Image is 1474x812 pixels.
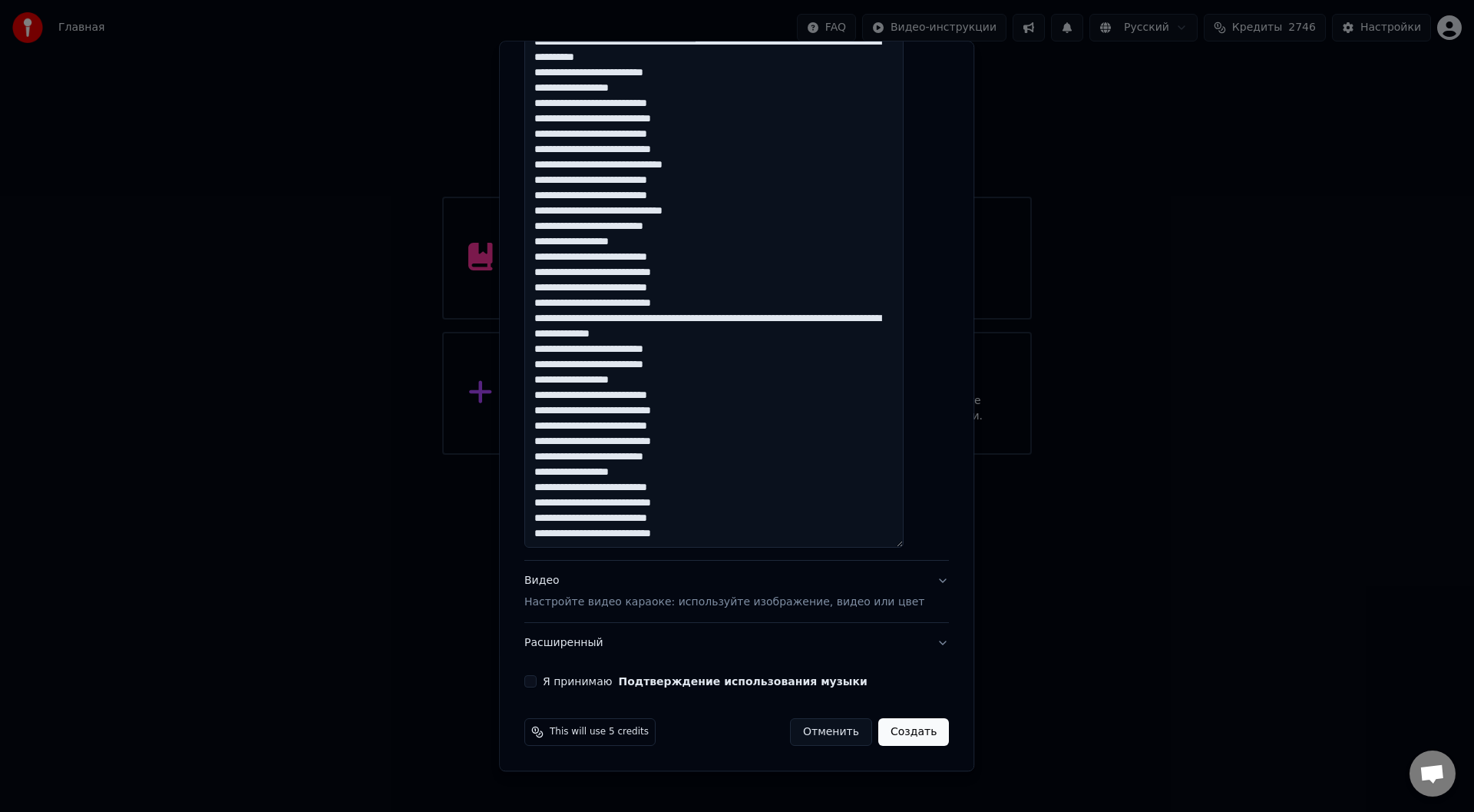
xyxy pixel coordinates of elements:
[550,727,649,739] span: This will use 5 credits
[524,595,924,611] p: Настройте видео караоке: используйте изображение, видео или цвет
[878,719,949,747] button: Создать
[524,574,924,611] div: Видео
[790,719,872,747] button: Отменить
[524,562,949,623] button: ВидеоНастройте видео караоке: используйте изображение, видео или цвет
[543,677,868,688] label: Я принимаю
[524,624,949,664] button: Расширенный
[619,677,868,688] button: Я принимаю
